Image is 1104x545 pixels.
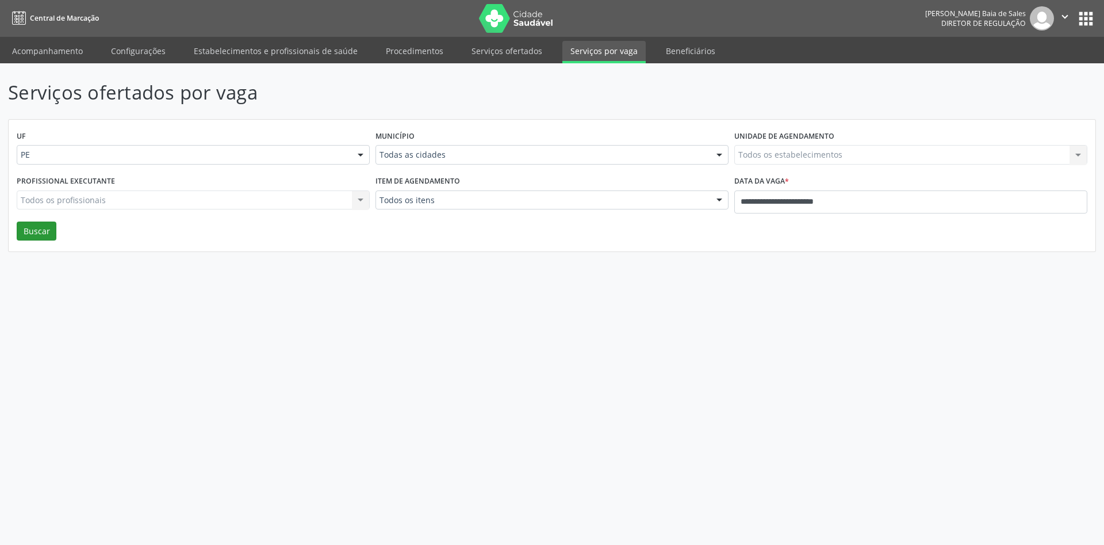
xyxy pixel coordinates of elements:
[925,9,1026,18] div: [PERSON_NAME] Baia de Sales
[379,149,705,161] span: Todas as cidades
[8,9,99,28] a: Central de Marcação
[17,222,56,241] button: Buscar
[375,128,415,146] label: Município
[941,18,1026,28] span: Diretor de regulação
[734,128,834,146] label: Unidade de agendamento
[1059,10,1071,23] i: 
[375,173,460,190] label: Item de agendamento
[378,41,451,61] a: Procedimentos
[1054,6,1076,31] button: 
[562,41,646,63] a: Serviços por vaga
[186,41,366,61] a: Estabelecimentos e profissionais de saúde
[379,195,705,206] span: Todos os itens
[463,41,550,61] a: Serviços ofertados
[658,41,723,61] a: Beneficiários
[734,173,789,190] label: Data da vaga
[8,78,769,107] p: Serviços ofertados por vaga
[103,41,174,61] a: Configurações
[1030,6,1054,31] img: img
[30,13,99,23] span: Central de Marcação
[1076,9,1096,29] button: apps
[17,128,26,146] label: UF
[21,149,346,161] span: PE
[4,41,91,61] a: Acompanhamento
[17,173,115,190] label: Profissional executante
